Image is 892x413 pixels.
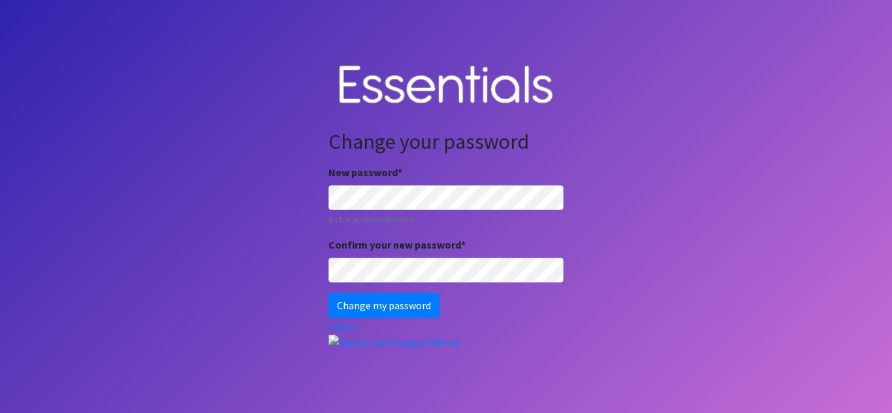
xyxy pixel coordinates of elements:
a: Sign up [428,335,460,348]
label: New password [328,164,402,180]
label: Confirm your new password [328,237,466,252]
input: Change my password [328,293,439,318]
h2: Change your password [328,129,564,154]
abbr: required [398,166,402,179]
a: Log in [328,319,356,332]
img: Human Essentials [328,52,564,119]
img: Sign in with Google [328,335,426,350]
abbr: required [461,238,466,251]
small: 8 characters minimum [328,213,564,226]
